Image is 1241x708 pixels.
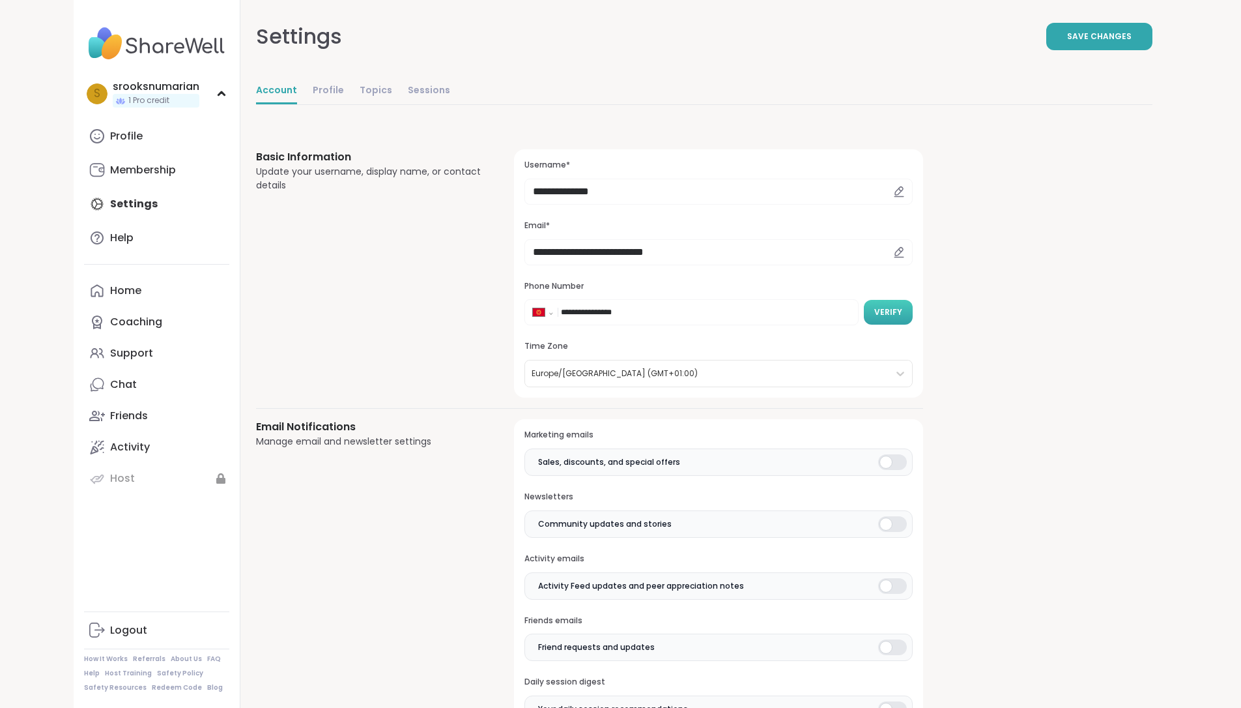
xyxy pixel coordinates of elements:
a: Chat [84,369,229,400]
span: Community updates and stories [538,518,672,530]
div: Logout [110,623,147,638]
a: Activity [84,432,229,463]
div: Coaching [110,315,162,329]
span: Friend requests and updates [538,642,655,653]
h3: Email Notifications [256,419,483,435]
span: Verify [874,306,902,318]
span: Save Changes [1067,31,1132,42]
a: Support [84,338,229,369]
h3: Basic Information [256,149,483,165]
a: Sessions [408,78,450,104]
div: Manage email and newsletter settings [256,435,483,449]
h3: Marketing emails [524,430,912,441]
a: Referrals [133,655,165,664]
a: Friends [84,400,229,432]
div: Activity [110,440,150,454]
div: Update your username, display name, or contact details [256,165,483,192]
div: Home [110,284,141,298]
a: Blog [207,683,223,692]
a: Safety Resources [84,683,147,692]
span: Sales, discounts, and special offers [538,456,680,468]
a: Redeem Code [152,683,202,692]
span: Activity Feed updates and peer appreciation notes [538,580,744,592]
div: Profile [110,129,143,143]
a: Host [84,463,229,494]
div: Membership [110,163,176,177]
h3: Friends emails [524,615,912,627]
div: Support [110,346,153,361]
a: How It Works [84,655,128,664]
a: Home [84,275,229,306]
span: s [94,85,100,102]
h3: Activity emails [524,553,912,565]
div: Chat [110,377,137,392]
a: Profile [313,78,344,104]
button: Save Changes [1046,23,1152,50]
h3: Email* [524,220,912,231]
button: Verify [864,300,913,325]
a: Help [84,222,229,254]
div: srooksnumarian [113,80,199,94]
a: About Us [171,655,202,664]
div: Settings [256,21,342,52]
img: ShareWell Nav Logo [84,21,229,66]
div: Help [110,231,134,245]
a: Safety Policy [157,669,203,678]
a: Profile [84,121,229,152]
h3: Newsletters [524,492,912,503]
div: Host [110,471,135,486]
a: Coaching [84,306,229,338]
a: Account [256,78,297,104]
div: Friends [110,409,148,423]
a: FAQ [207,655,221,664]
h3: Time Zone [524,341,912,352]
a: Topics [360,78,392,104]
h3: Username* [524,160,912,171]
span: 1 Pro credit [128,95,169,106]
a: Logout [84,615,229,646]
h3: Phone Number [524,281,912,292]
a: Membership [84,155,229,186]
a: Host Training [105,669,152,678]
a: Help [84,669,100,678]
h3: Daily session digest [524,677,912,688]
